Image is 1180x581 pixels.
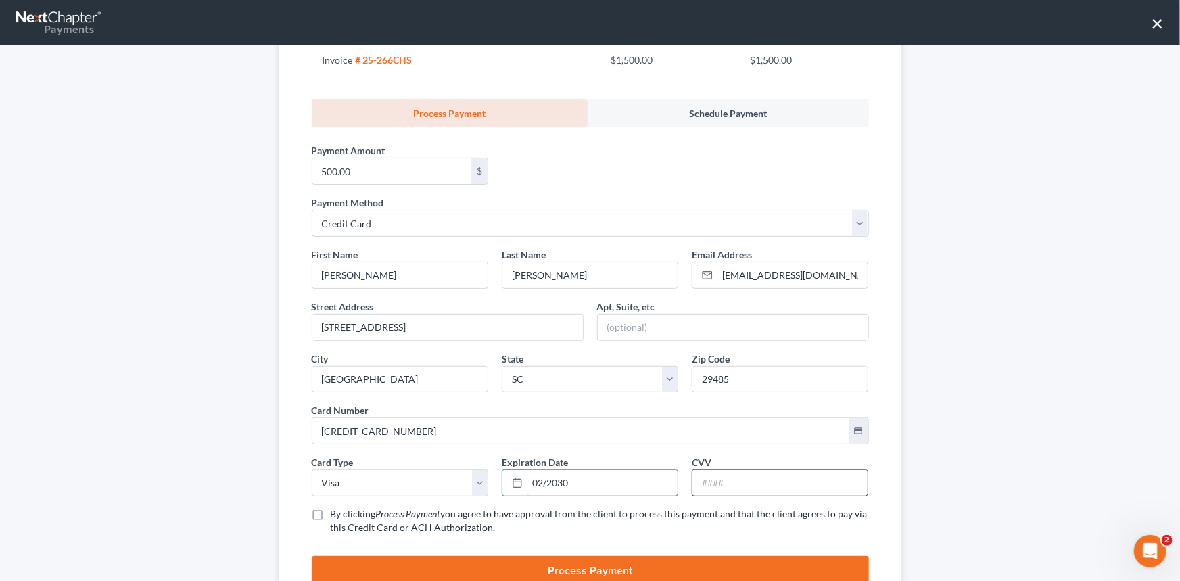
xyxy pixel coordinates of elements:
[16,7,103,39] a: Payments
[1162,535,1173,546] span: 2
[323,54,353,66] span: Invoice
[740,47,869,72] td: $1,500.00
[598,315,868,340] input: (optional)
[692,367,868,392] input: XXXXX
[312,353,329,365] span: City
[312,158,471,184] input: 0.00
[597,301,655,312] span: Apt, Suite, etc
[692,457,711,468] span: CVV
[312,301,374,312] span: Street Address
[312,99,588,127] a: Process Payment
[502,262,678,288] input: --
[376,508,441,519] i: Process Payment
[331,508,376,519] span: By clicking
[312,249,358,260] span: First Name
[502,353,523,365] span: State
[692,353,730,365] span: Zip Code
[312,457,354,468] span: Card Type
[312,262,488,288] input: --
[312,197,384,208] span: Payment Method
[331,508,868,533] span: you agree to have approval from the client to process this payment and that the client agrees to ...
[692,470,868,496] input: ####
[588,99,869,127] a: Schedule Payment
[717,262,868,288] input: Enter email...
[600,47,740,72] td: $1,500.00
[1151,12,1164,34] button: ×
[502,457,568,468] span: Expiration Date
[312,367,488,392] input: Enter city...
[312,145,385,156] span: Payment Amount
[356,54,412,66] strong: # 25-266CHS
[854,426,864,436] i: credit_card
[16,22,94,37] div: Payments
[312,418,849,444] input: ●●●● ●●●● ●●●● ●●●●
[471,158,488,184] div: $
[312,404,369,416] span: Card Number
[502,249,546,260] span: Last Name
[527,470,678,496] input: MM/YYYY
[692,249,752,260] span: Email Address
[1134,535,1166,567] iframe: Intercom live chat
[312,315,583,340] input: Enter address...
